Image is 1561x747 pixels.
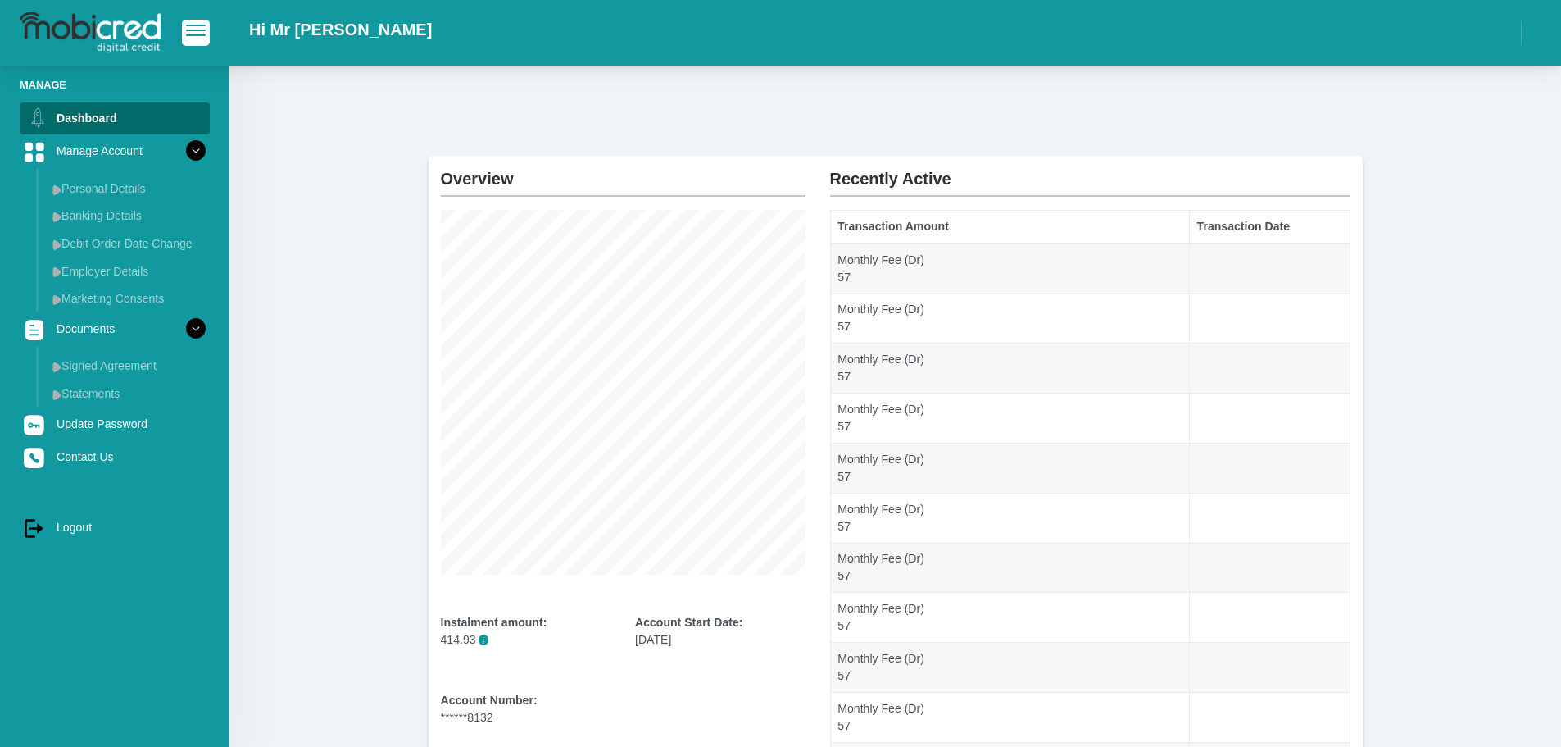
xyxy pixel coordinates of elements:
[1189,211,1350,244] th: Transaction Date
[20,12,161,53] img: logo-mobicred.svg
[20,512,210,543] a: Logout
[46,353,210,379] a: Signed Agreement
[46,175,210,202] a: Personal Details
[830,443,1189,493] td: Monthly Fee (Dr) 57
[441,156,805,189] h2: Overview
[635,614,805,649] div: [DATE]
[441,694,538,707] b: Account Number:
[830,643,1189,693] td: Monthly Fee (Dr) 57
[830,593,1189,643] td: Monthly Fee (Dr) 57
[830,543,1189,593] td: Monthly Fee (Dr) 57
[20,441,210,472] a: Contact Us
[52,184,61,195] img: menu arrow
[20,313,210,344] a: Documents
[249,20,432,39] h2: Hi Mr [PERSON_NAME]
[20,408,210,440] a: Update Password
[479,635,489,645] span: i
[830,344,1189,394] td: Monthly Fee (Dr) 57
[830,294,1189,344] td: Monthly Fee (Dr) 57
[441,631,611,649] p: 414.93
[52,239,61,250] img: menu arrow
[46,203,210,229] a: Banking Details
[52,389,61,400] img: menu arrow
[830,211,1189,244] th: Transaction Amount
[441,616,547,629] b: Instalment amount:
[46,258,210,285] a: Employer Details
[52,294,61,305] img: menu arrow
[635,616,742,629] b: Account Start Date:
[46,285,210,312] a: Marketing Consents
[830,244,1189,294] td: Monthly Fee (Dr) 57
[830,394,1189,444] td: Monthly Fee (Dr) 57
[52,266,61,277] img: menu arrow
[52,362,61,372] img: menu arrow
[20,135,210,166] a: Manage Account
[20,102,210,134] a: Dashboard
[46,380,210,407] a: Statements
[52,212,61,222] img: menu arrow
[830,156,1350,189] h2: Recently Active
[830,693,1189,743] td: Monthly Fee (Dr) 57
[20,77,210,93] li: Manage
[46,230,210,257] a: Debit Order Date Change
[830,493,1189,543] td: Monthly Fee (Dr) 57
